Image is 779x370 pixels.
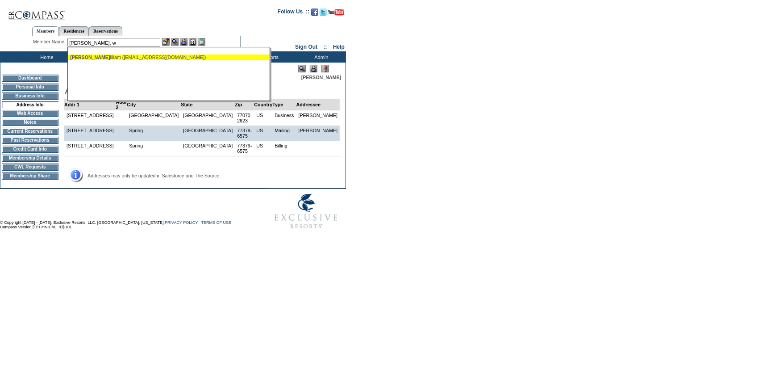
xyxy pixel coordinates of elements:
td: Type [272,99,296,110]
td: [STREET_ADDRESS] [64,126,116,141]
span: [PERSON_NAME] [301,75,341,80]
a: Sign Out [295,44,317,50]
td: 77379-6575 [235,141,254,156]
span: :: [324,44,327,50]
td: Address Info [2,101,58,108]
td: [PERSON_NAME] [296,126,340,141]
span: Addresses may only be updated in Salesforce and The Source. [87,173,221,178]
td: [GEOGRAPHIC_DATA] [181,141,235,156]
td: Mailing [272,126,296,141]
img: Become our fan on Facebook [311,8,318,16]
img: Impersonate [180,38,187,46]
img: View Mode [298,65,306,72]
td: Business [272,110,296,126]
td: [GEOGRAPHIC_DATA] [127,110,181,126]
img: View [171,38,179,46]
td: [GEOGRAPHIC_DATA] [181,126,235,141]
img: Address Info [63,168,83,183]
td: [STREET_ADDRESS] [64,110,116,126]
span: [PERSON_NAME] [70,55,110,60]
td: Billing [272,141,296,156]
td: [STREET_ADDRESS] [64,141,116,156]
td: Personal Info [2,84,58,91]
td: Credit Card Info [2,146,58,153]
td: Membership Share [2,172,58,180]
img: Follow us on Twitter [320,8,327,16]
img: b_edit.gif [162,38,170,46]
img: Exclusive Resorts [266,189,346,234]
td: Admin [295,51,346,63]
td: Addr 2 [116,99,127,110]
a: PRIVACY POLICY [165,220,198,225]
img: Compass Home [8,2,66,21]
td: Membership Details [2,155,58,162]
td: Home [20,51,71,63]
img: Impersonate [310,65,317,72]
img: b_calculator.gif [198,38,205,46]
div: Member Name: [33,38,67,46]
img: Log Concern/Member Elevation [321,65,329,72]
td: Notes [2,119,58,126]
a: Become our fan on Facebook [311,11,318,17]
a: Residences [59,26,89,36]
td: Web Access [2,110,58,117]
td: Zip [235,99,254,110]
td: [GEOGRAPHIC_DATA] [181,110,235,126]
td: Current Reservations [2,128,58,135]
a: Help [333,44,345,50]
td: Follow Us :: [278,8,309,18]
img: pgTtlAddressInfo.gif [63,80,242,98]
td: US [254,110,273,126]
img: Subscribe to our YouTube Channel [328,9,344,16]
a: Subscribe to our YouTube Channel [328,11,344,17]
td: 77070-2623 [235,110,254,126]
td: State [181,99,235,110]
div: illiam ([EMAIL_ADDRESS][DOMAIN_NAME]) [70,55,267,60]
td: Addr 1 [64,99,116,110]
td: Spring [127,141,181,156]
img: Reservations [189,38,196,46]
td: City [127,99,181,110]
td: Country [254,99,273,110]
td: CWL Requests [2,164,58,171]
a: Reservations [89,26,122,36]
td: Dashboard [2,75,58,82]
td: US [254,126,273,141]
a: TERMS OF USE [201,220,232,225]
a: Follow us on Twitter [320,11,327,17]
td: 77379-6575 [235,126,254,141]
td: Business Info [2,92,58,100]
td: US [254,141,273,156]
td: Spring [127,126,181,141]
td: [PERSON_NAME] [296,110,340,126]
td: Addressee [296,99,340,110]
a: Members [32,26,59,36]
td: Past Reservations [2,137,58,144]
